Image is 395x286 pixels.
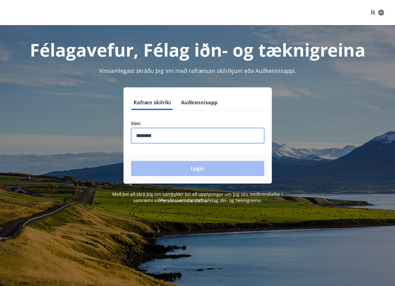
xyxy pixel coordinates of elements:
[112,191,283,203] span: Með því að skrá þig inn samþykkir þú að upplýsingar um þig séu meðhöndlaðar í samræmi við Félag i...
[131,95,173,110] button: Rafræn skilríki
[367,7,387,18] button: ÍS
[99,67,296,74] span: Vinsamlegast skráðu þig inn með rafrænum skilríkjum eða Auðkennisappi.
[131,120,264,127] label: Sími
[8,38,387,62] h1: Félagavefur, Félag iðn- og tæknigreina
[160,197,207,203] a: Persónuverndarstefna
[178,95,220,110] button: Auðkennisapp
